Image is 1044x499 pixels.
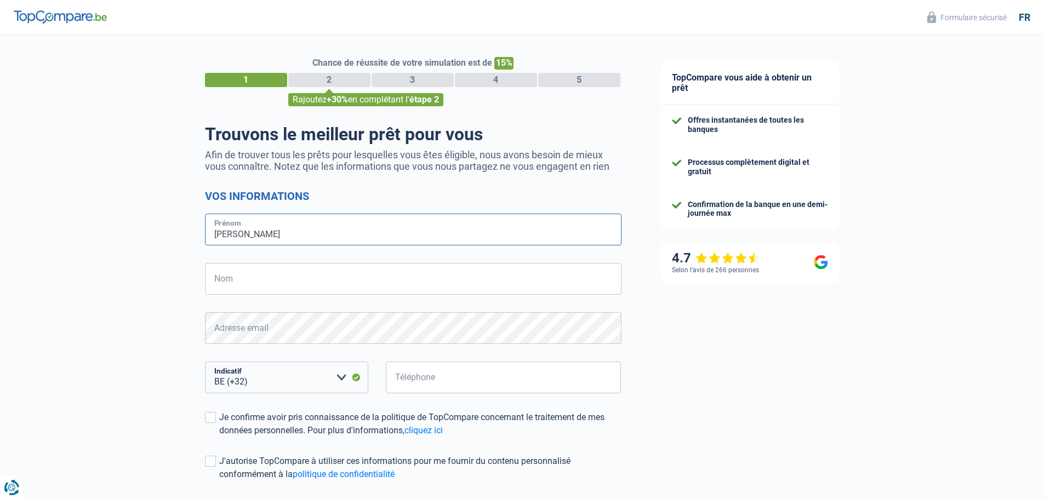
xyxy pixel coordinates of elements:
div: 1 [205,73,287,87]
a: cliquez ici [404,425,443,435]
span: étape 2 [409,94,439,105]
input: 401020304 [386,362,621,393]
div: Je confirme avoir pris connaissance de la politique de TopCompare concernant le traitement de mes... [219,411,621,437]
span: 15% [494,57,514,70]
span: +30% [327,94,348,105]
div: Selon l’avis de 266 personnes [672,266,759,274]
div: 4.7 [672,250,760,266]
div: Processus complètement digital et gratuit [688,158,828,176]
div: 4 [455,73,537,87]
div: 2 [288,73,370,87]
h1: Trouvons le meilleur prêt pour vous [205,124,621,145]
div: 3 [372,73,454,87]
div: Offres instantanées de toutes les banques [688,116,828,134]
div: TopCompare vous aide à obtenir un prêt [661,61,839,105]
div: Confirmation de la banque en une demi-journée max [688,200,828,219]
span: Chance de réussite de votre simulation est de [312,58,492,68]
button: Formulaire sécurisé [921,8,1013,26]
img: TopCompare Logo [14,10,107,24]
div: J'autorise TopCompare à utiliser ces informations pour me fournir du contenu personnalisé conform... [219,455,621,481]
a: politique de confidentialité [293,469,395,479]
div: 5 [538,73,620,87]
div: fr [1019,12,1030,24]
div: Rajoutez en complétant l' [288,93,443,106]
h2: Vos informations [205,190,621,203]
p: Afin de trouver tous les prêts pour lesquelles vous êtes éligible, nous avons besoin de mieux vou... [205,149,621,172]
